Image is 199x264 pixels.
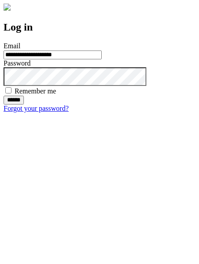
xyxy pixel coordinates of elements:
label: Remember me [15,87,56,95]
a: Forgot your password? [4,105,69,112]
label: Password [4,59,31,67]
img: logo-4e3dc11c47720685a147b03b5a06dd966a58ff35d612b21f08c02c0306f2b779.png [4,4,11,11]
h2: Log in [4,21,195,33]
label: Email [4,42,20,50]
